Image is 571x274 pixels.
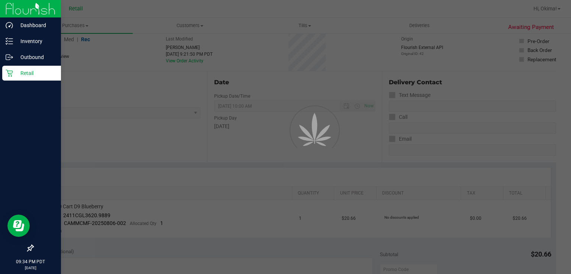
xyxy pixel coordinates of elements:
[13,69,58,78] p: Retail
[3,258,58,265] p: 09:34 PM PDT
[13,21,58,30] p: Dashboard
[6,69,13,77] inline-svg: Retail
[7,215,30,237] iframe: Resource center
[3,265,58,271] p: [DATE]
[6,22,13,29] inline-svg: Dashboard
[13,53,58,62] p: Outbound
[6,37,13,45] inline-svg: Inventory
[13,37,58,46] p: Inventory
[6,53,13,61] inline-svg: Outbound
